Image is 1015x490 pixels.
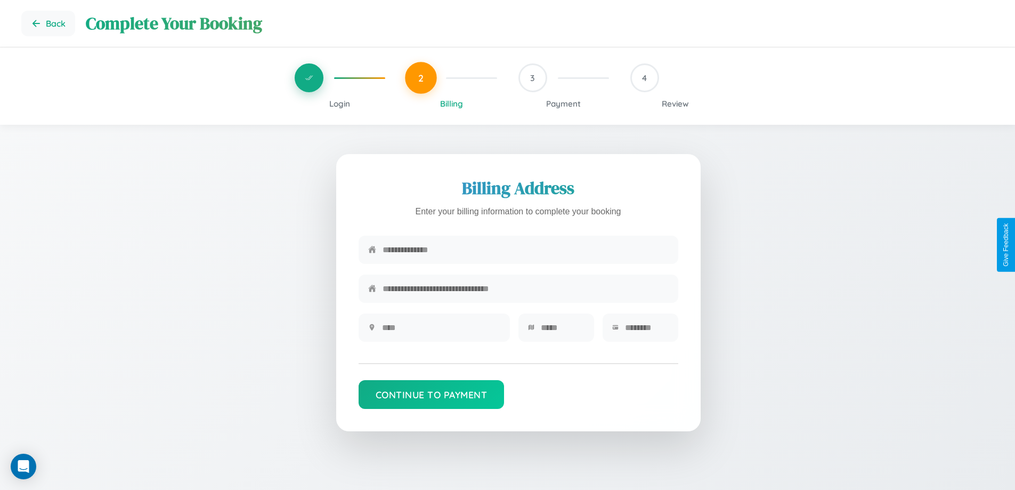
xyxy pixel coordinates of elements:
span: Billing [440,99,463,109]
button: Go back [21,11,75,36]
button: Continue to Payment [359,380,505,409]
span: Review [662,99,689,109]
p: Enter your billing information to complete your booking [359,204,678,220]
span: Payment [546,99,581,109]
h2: Billing Address [359,176,678,200]
span: 2 [418,72,424,84]
span: 3 [530,73,535,83]
div: Open Intercom Messenger [11,454,36,479]
span: 4 [642,73,647,83]
h1: Complete Your Booking [86,12,994,35]
div: Give Feedback [1002,223,1010,267]
span: Login [329,99,350,109]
